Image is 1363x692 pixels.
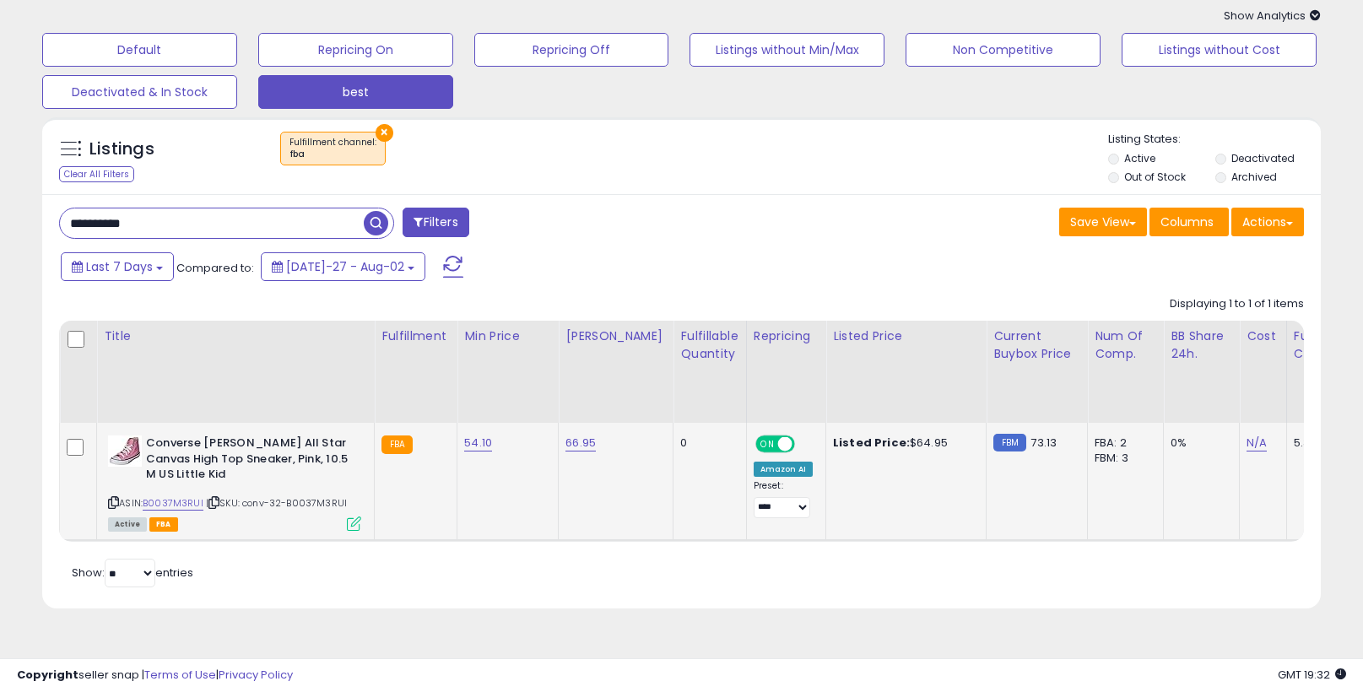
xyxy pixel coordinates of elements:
div: [PERSON_NAME] [565,327,666,345]
label: Active [1124,151,1155,165]
span: [DATE]-27 - Aug-02 [286,258,404,275]
button: Columns [1149,208,1229,236]
span: Show Analytics [1224,8,1321,24]
span: All listings currently available for purchase on Amazon [108,517,147,532]
div: Preset: [754,480,813,518]
div: Repricing [754,327,819,345]
span: ON [757,437,778,451]
button: Repricing On [258,33,453,67]
button: Non Competitive [906,33,1101,67]
div: fba [289,149,376,160]
h5: Listings [89,138,154,161]
span: Show: entries [72,565,193,581]
button: Deactivated & In Stock [42,75,237,109]
button: best [258,75,453,109]
div: BB Share 24h. [1171,327,1232,363]
div: 0 [680,435,733,451]
span: FBA [149,517,178,532]
b: Listed Price: [833,435,910,451]
img: 41UrR2htIIS._SL40_.jpg [108,435,142,467]
div: seller snap | | [17,668,293,684]
small: FBM [993,434,1026,451]
div: 0% [1171,435,1226,451]
span: Fulfillment channel : [289,136,376,161]
button: Filters [403,208,468,237]
div: Title [104,327,367,345]
div: Fulfillable Quantity [680,327,738,363]
button: Listings without Cost [1122,33,1317,67]
div: FBA: 2 [1095,435,1150,451]
button: Save View [1059,208,1147,236]
button: Repricing Off [474,33,669,67]
a: 54.10 [464,435,492,451]
span: Columns [1160,214,1214,230]
div: Current Buybox Price [993,327,1080,363]
a: Terms of Use [144,667,216,683]
button: [DATE]-27 - Aug-02 [261,252,425,281]
button: Actions [1231,208,1304,236]
strong: Copyright [17,667,78,683]
span: OFF [792,437,819,451]
b: Converse [PERSON_NAME] All Star Canvas High Top Sneaker, Pink, 10.5 M US Little Kid [146,435,351,487]
label: Deactivated [1231,151,1295,165]
p: Listing States: [1108,132,1321,148]
div: $64.95 [833,435,973,451]
small: FBA [381,435,413,454]
span: 73.13 [1030,435,1057,451]
div: Amazon AI [754,462,813,477]
label: Out of Stock [1124,170,1186,184]
button: Listings without Min/Max [690,33,884,67]
label: Archived [1231,170,1277,184]
button: Last 7 Days [61,252,174,281]
span: | SKU: conv-32-B0037M3RUI [206,496,347,510]
div: ASIN: [108,435,361,529]
div: Min Price [464,327,551,345]
div: FBM: 3 [1095,451,1150,466]
div: Num of Comp. [1095,327,1156,363]
a: 66.95 [565,435,596,451]
div: Clear All Filters [59,166,134,182]
a: B0037M3RUI [143,496,203,511]
div: Fulfillment Cost [1294,327,1359,363]
span: Compared to: [176,260,254,276]
div: 5.37 [1294,435,1353,451]
button: × [376,124,393,142]
span: 2025-08-12 19:32 GMT [1278,667,1346,683]
div: Cost [1247,327,1279,345]
span: Last 7 Days [86,258,153,275]
div: Displaying 1 to 1 of 1 items [1170,296,1304,312]
div: Listed Price [833,327,979,345]
button: Default [42,33,237,67]
a: N/A [1247,435,1267,451]
a: Privacy Policy [219,667,293,683]
div: Fulfillment [381,327,450,345]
